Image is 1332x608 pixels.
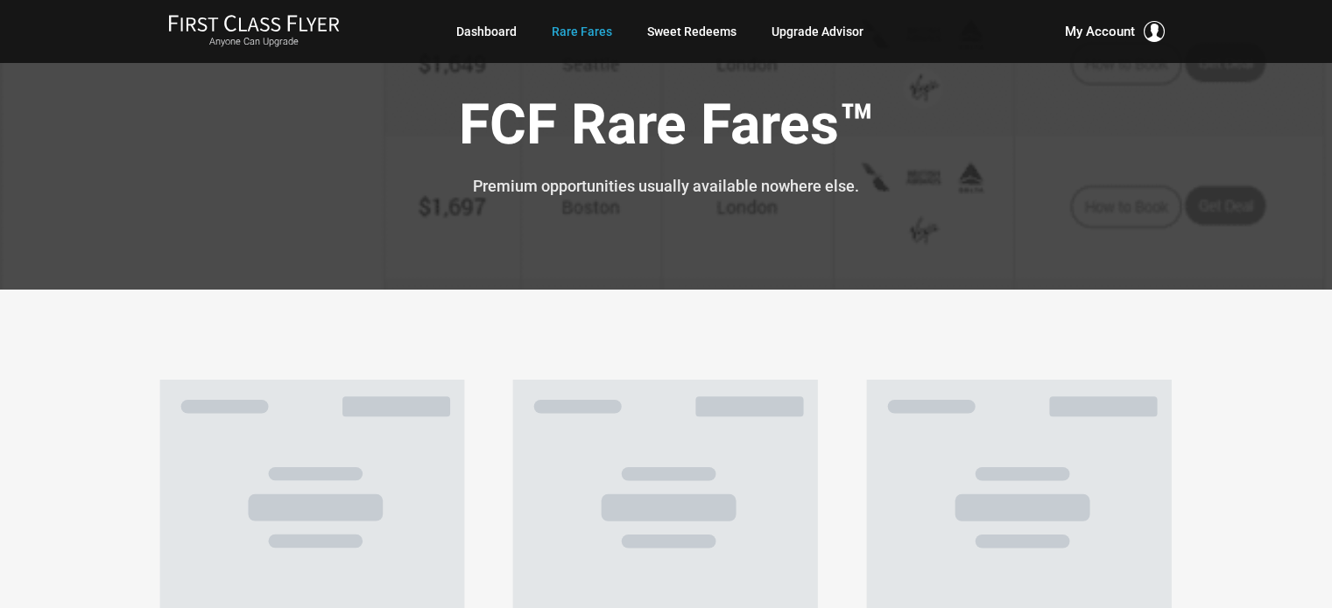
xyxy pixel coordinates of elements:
[456,16,517,47] a: Dashboard
[167,178,1166,195] h3: Premium opportunities usually available nowhere else.
[647,16,736,47] a: Sweet Redeems
[168,36,340,48] small: Anyone Can Upgrade
[1065,21,1165,42] button: My Account
[1065,21,1135,42] span: My Account
[168,14,340,32] img: First Class Flyer
[552,16,612,47] a: Rare Fares
[167,94,1166,162] h1: FCF Rare Fares™
[772,16,863,47] a: Upgrade Advisor
[168,14,340,49] a: First Class FlyerAnyone Can Upgrade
